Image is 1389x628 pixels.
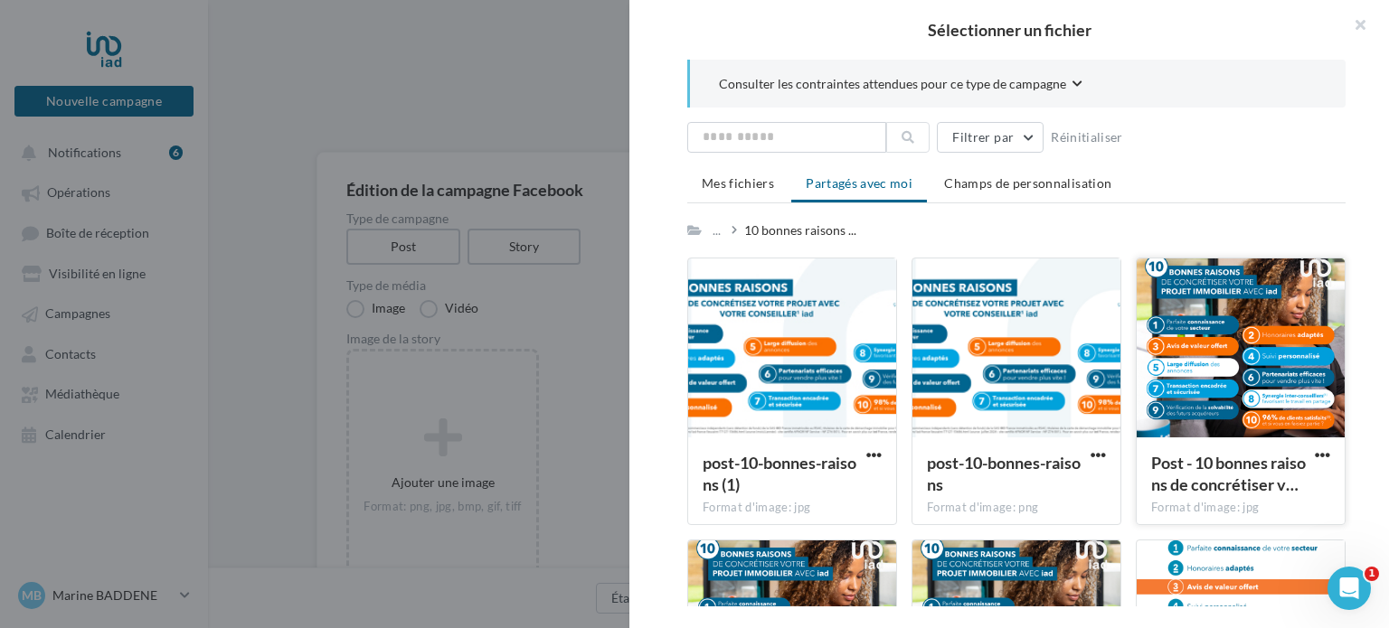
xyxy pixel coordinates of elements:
[1044,127,1130,148] button: Réinitialiser
[1328,567,1371,610] iframe: Intercom live chat
[703,453,856,494] span: post-10-bonnes-raisons (1)
[709,218,724,243] div: ...
[1365,567,1379,581] span: 1
[937,122,1044,153] button: Filtrer par
[806,175,912,191] span: Partagés avec moi
[703,500,882,516] div: Format d'image: jpg
[944,175,1111,191] span: Champs de personnalisation
[719,75,1066,93] span: Consulter les contraintes attendues pour ce type de campagne
[702,175,774,191] span: Mes fichiers
[658,22,1360,38] h2: Sélectionner un fichier
[927,453,1081,494] span: post-10-bonnes-raisons
[719,74,1082,97] button: Consulter les contraintes attendues pour ce type de campagne
[744,221,856,239] span: 10 bonnes raisons ...
[927,500,1106,516] div: Format d'image: png
[1151,453,1306,494] span: Post - 10 bonnes raisons de concrétiser votre projet immobilier avec iad_(1080x1080).jpg
[1151,500,1330,516] div: Format d'image: jpg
